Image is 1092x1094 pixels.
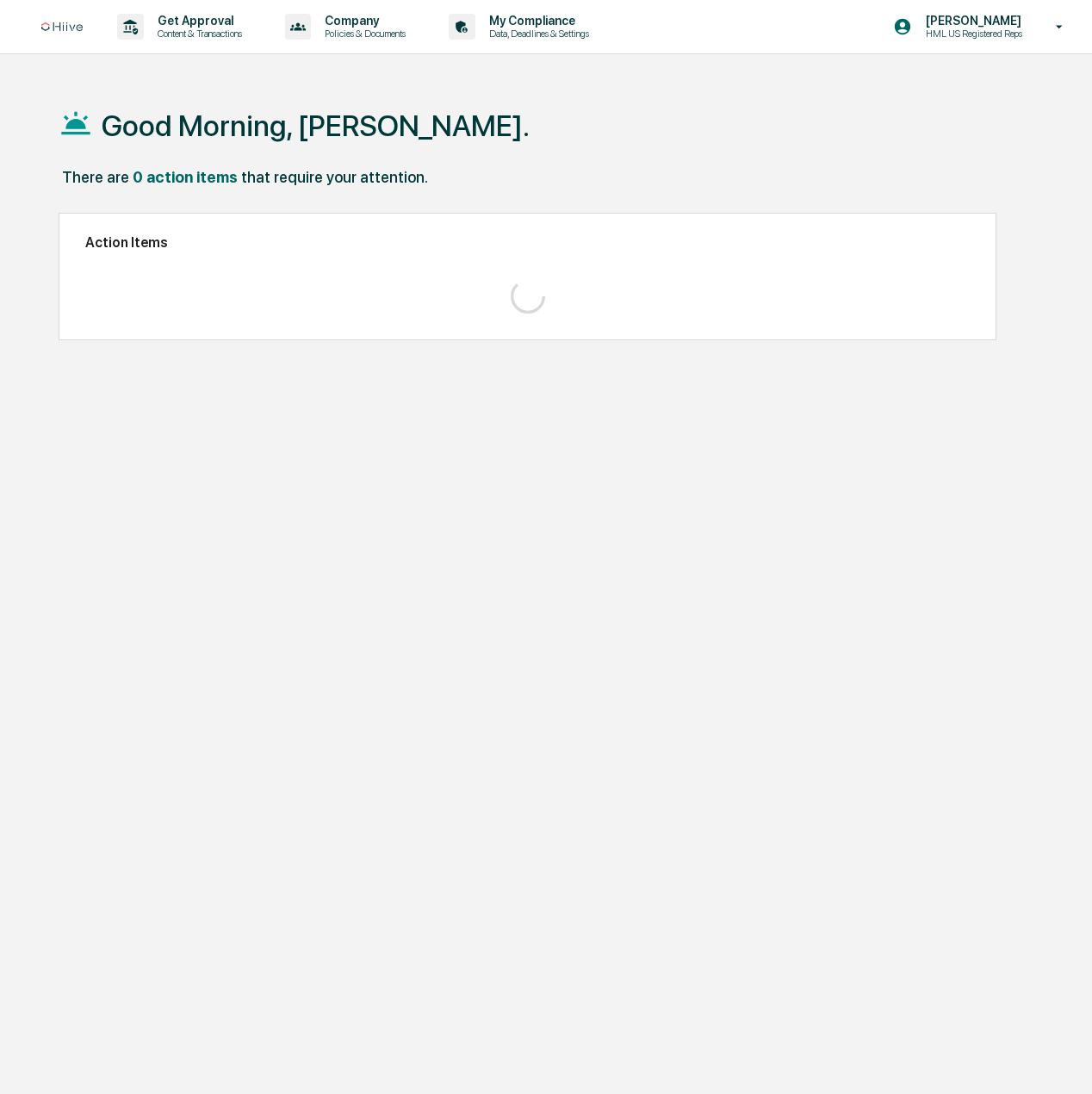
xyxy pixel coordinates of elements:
div: that require your attention. [241,168,428,186]
div: There are [62,168,129,186]
img: logo [41,22,83,32]
p: Data, Deadlines & Settings [475,28,598,40]
h1: Good Morning, [PERSON_NAME]. [102,109,530,143]
h2: Action Items [85,234,970,251]
p: Company [311,14,414,28]
p: My Compliance [475,14,598,28]
p: Get Approval [144,14,251,28]
p: HML US Registered Reps [912,28,1031,40]
div: 0 action items [133,168,238,186]
p: [PERSON_NAME] [912,14,1031,28]
p: Content & Transactions [144,28,251,40]
p: Policies & Documents [311,28,414,40]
